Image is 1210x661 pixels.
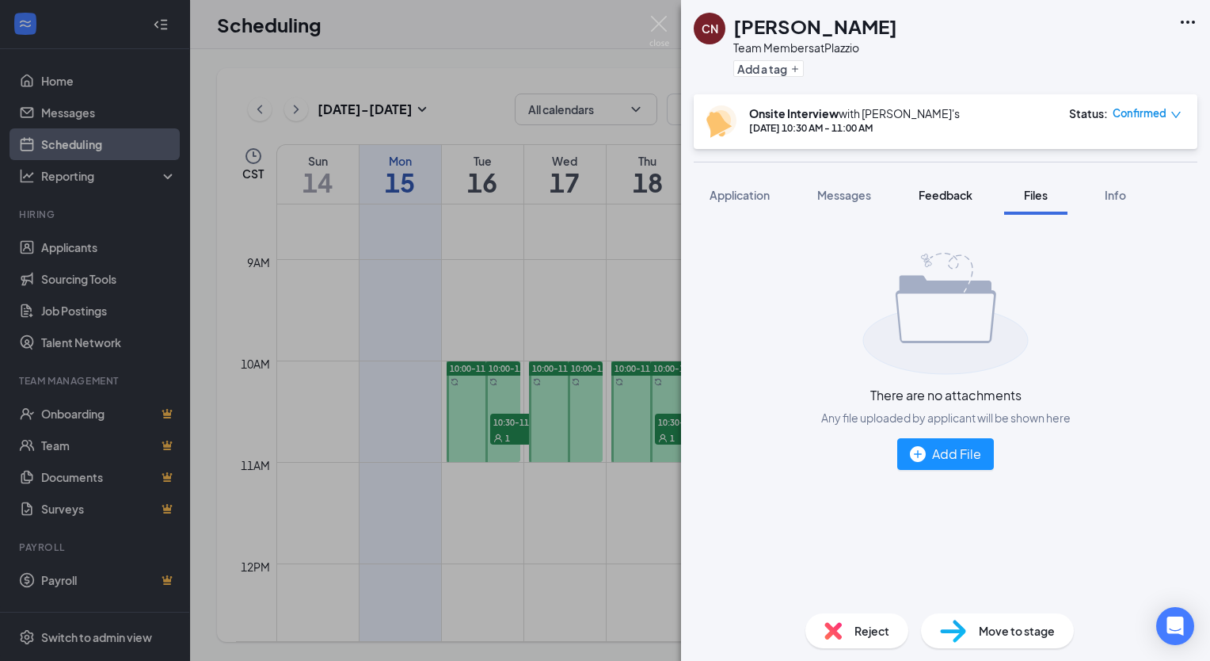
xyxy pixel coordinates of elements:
[919,188,972,202] span: Feedback
[733,13,897,40] h1: [PERSON_NAME]
[897,438,994,470] button: Add File
[733,40,897,55] div: Team Members at Plazzio
[710,188,770,202] span: Application
[749,106,839,120] b: Onsite Interview
[1069,105,1108,121] div: Status :
[817,188,871,202] span: Messages
[749,121,960,135] div: [DATE] 10:30 AM - 11:00 AM
[979,622,1055,640] span: Move to stage
[821,410,1071,426] div: Any file uploaded by applicant will be shown here
[910,444,981,464] div: Add File
[702,21,718,36] div: CN
[1170,109,1181,120] span: down
[1105,188,1126,202] span: Info
[1156,607,1194,645] div: Open Intercom Messenger
[854,622,889,640] span: Reject
[1113,105,1166,121] span: Confirmed
[790,64,800,74] svg: Plus
[733,60,804,77] button: PlusAdd a tag
[1024,188,1048,202] span: Files
[870,388,1022,403] div: There are no attachments
[1178,13,1197,32] svg: Ellipses
[749,105,960,121] div: with [PERSON_NAME]'s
